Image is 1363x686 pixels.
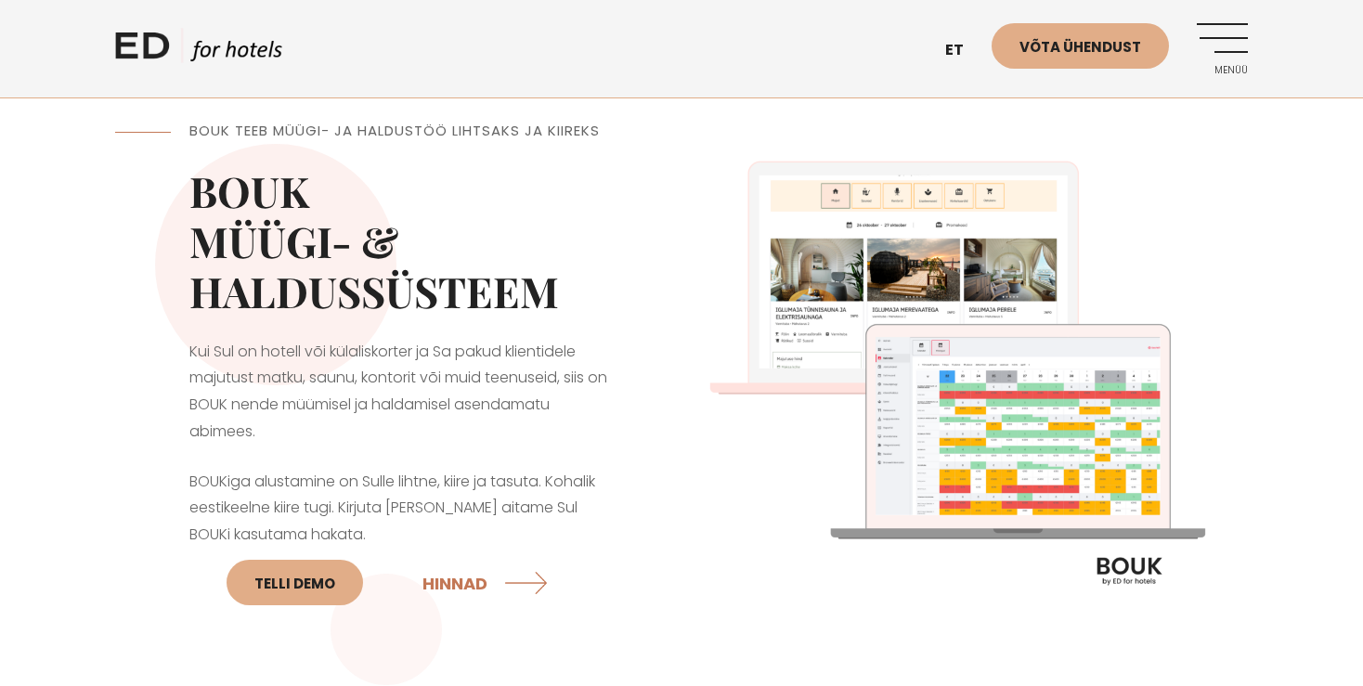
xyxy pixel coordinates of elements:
a: Võta ühendust [992,23,1169,69]
p: Kui Sul on hotell või külaliskorter ja Sa pakud klientidele majutust matku, saunu, kontorit või m... [189,339,607,446]
a: Menüü [1197,23,1248,74]
span: BOUK TEEB MÜÜGI- JA HALDUSTÖÖ LIHTSAKS JA KIIREKS [189,121,600,140]
a: Telli DEMO [227,560,363,605]
a: ED HOTELS [115,28,282,74]
p: BOUKiga alustamine on Sulle lihtne, kiire ja tasuta. Kohalik eestikeelne kiire tugi. Kirjuta [PER... [189,469,607,617]
a: et [936,28,992,73]
h2: BOUK MÜÜGI- & HALDUSSÜSTEEM [189,165,607,316]
a: HINNAD [422,558,552,607]
span: Menüü [1197,65,1248,76]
